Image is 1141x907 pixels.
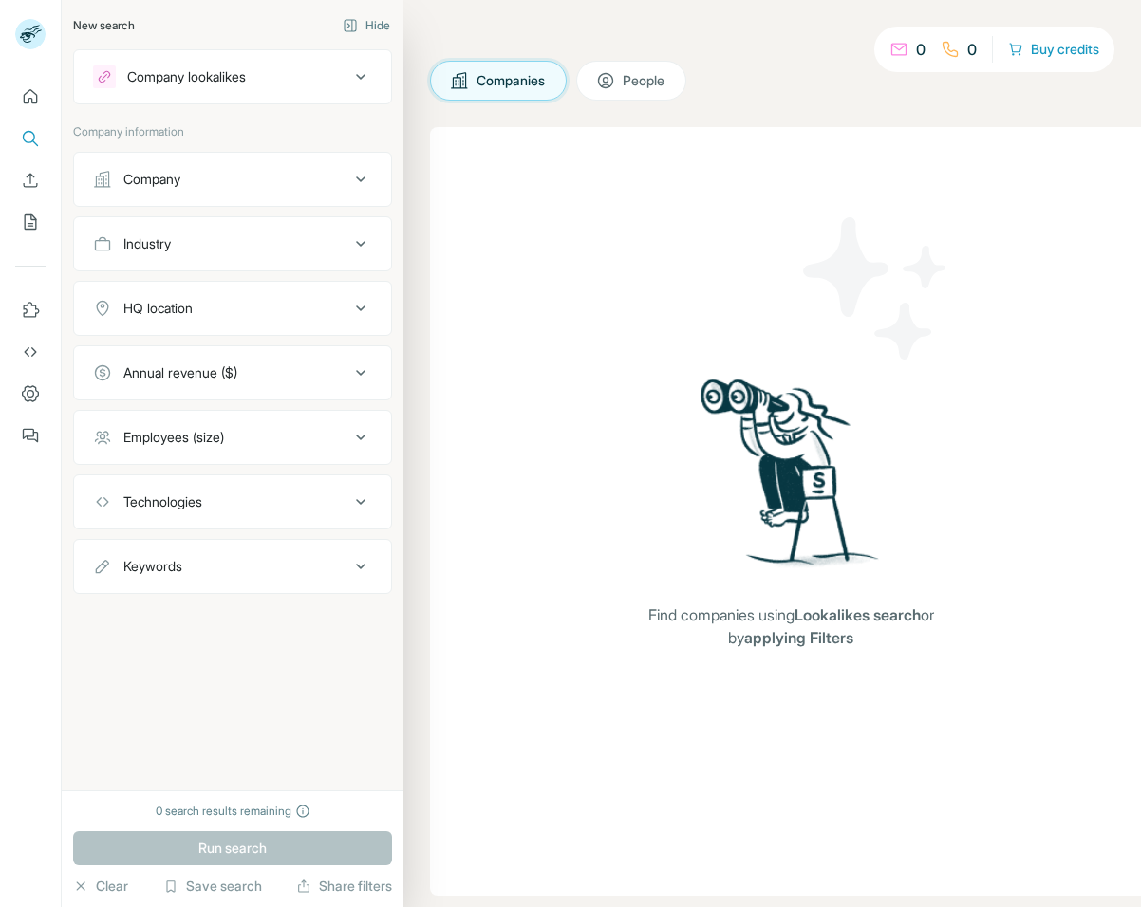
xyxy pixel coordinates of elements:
span: Companies [477,71,547,90]
div: Annual revenue ($) [123,363,237,382]
button: Use Surfe API [15,335,46,369]
p: 0 [916,38,926,61]
button: Technologies [74,479,391,525]
button: Buy credits [1008,36,1099,63]
button: Company [74,157,391,202]
button: Use Surfe on LinkedIn [15,293,46,327]
button: Company lookalikes [74,54,391,100]
button: Enrich CSV [15,163,46,197]
span: Find companies using or by [620,603,962,649]
div: Keywords [123,557,182,576]
button: Feedback [15,418,46,453]
div: Technologies [123,492,202,511]
span: applying Filters [744,628,853,647]
button: My lists [15,205,46,239]
div: Industry [123,234,171,253]
h4: Search [430,23,1118,49]
div: Company [123,170,180,189]
button: Clear [73,877,128,896]
p: Company information [73,123,392,140]
button: Hide [329,11,403,40]
div: Company lookalikes [127,67,246,86]
img: Surfe Illustration - Woman searching with binoculars [692,374,889,585]
button: Quick start [15,80,46,114]
button: Keywords [74,544,391,589]
button: Annual revenue ($) [74,350,391,396]
p: 0 [967,38,977,61]
button: Search [15,121,46,156]
button: Industry [74,221,391,267]
button: HQ location [74,286,391,331]
img: Surfe Illustration - Stars [791,203,962,374]
button: Dashboard [15,377,46,411]
button: Share filters [296,877,392,896]
button: Save search [163,877,262,896]
div: New search [73,17,135,34]
div: HQ location [123,299,193,318]
div: Employees (size) [123,428,224,447]
button: Employees (size) [74,415,391,460]
span: Lookalikes search [795,605,921,624]
span: People [623,71,666,90]
div: 0 search results remaining [156,803,310,820]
